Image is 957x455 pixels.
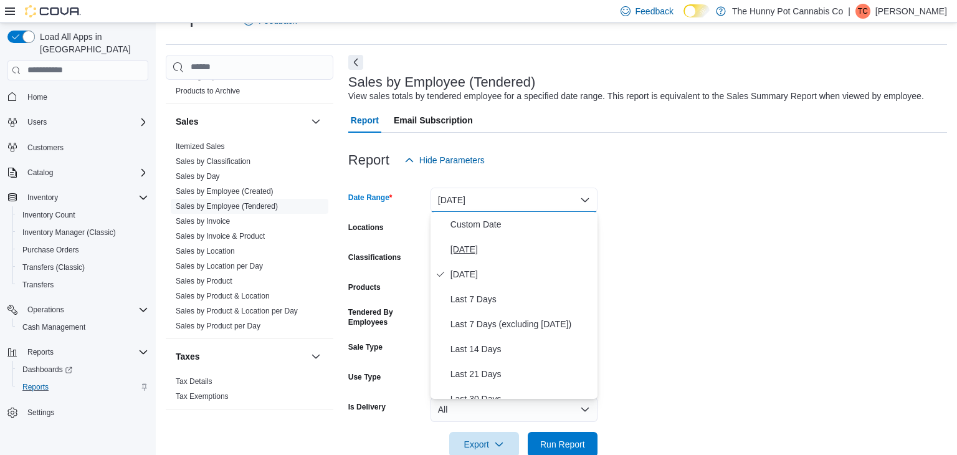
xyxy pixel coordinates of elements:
span: Sales by Day [176,171,220,181]
div: View sales totals by tendered employee for a specified date range. This report is equivalent to t... [348,90,924,103]
span: Run Report [540,438,585,451]
button: Transfers (Classic) [12,259,153,276]
a: Sales by Location [176,247,235,256]
p: The Hunny Pot Cannabis Co [732,4,843,19]
h3: Report [348,153,389,168]
span: Inventory Count [22,210,75,220]
h3: Sales [176,115,199,128]
img: Cova [25,5,81,17]
a: Transfers [17,277,59,292]
span: Last 7 Days (excluding [DATE]) [450,317,593,332]
a: Sales by Invoice [176,217,230,226]
a: Home [22,90,52,105]
a: Cash Management [17,320,90,335]
span: Custom Date [450,217,593,232]
span: Load All Apps in [GEOGRAPHIC_DATA] [35,31,148,55]
h3: Taxes [176,350,200,363]
label: Classifications [348,252,401,262]
button: Settings [2,403,153,421]
button: Home [2,88,153,106]
label: Use Type [348,372,381,382]
p: | [848,4,850,19]
span: Inventory Manager (Classic) [17,225,148,240]
span: Transfers (Classic) [22,262,85,272]
span: Transfers [22,280,54,290]
span: Home [27,92,47,102]
span: Cash Management [22,322,85,332]
span: Products to Archive [176,86,240,96]
button: Inventory [22,190,63,205]
a: Inventory Count [17,208,80,223]
label: Locations [348,223,384,232]
button: Sales [176,115,306,128]
span: Settings [27,408,54,418]
div: Tabatha Cruickshank [855,4,870,19]
span: Settings [22,405,148,420]
span: Inventory Count [17,208,148,223]
span: Dashboards [22,365,72,375]
button: [DATE] [431,188,598,213]
a: Sales by Employee (Created) [176,187,274,196]
span: [DATE] [450,267,593,282]
span: Customers [22,140,148,155]
span: Operations [22,302,148,317]
span: Dashboards [17,362,148,377]
a: Dashboards [12,361,153,378]
span: Inventory Manager (Classic) [22,228,116,237]
span: Users [27,117,47,127]
span: Customers [27,143,64,153]
span: Reports [27,347,54,357]
span: Purchase Orders [22,245,79,255]
a: Tax Details [176,377,212,386]
button: Users [2,113,153,131]
span: Sales by Invoice & Product [176,231,265,241]
label: Tendered By Employees [348,307,426,327]
input: Dark Mode [683,4,710,17]
span: Sales by Invoice [176,216,230,226]
a: Dashboards [17,362,77,377]
span: Catalog [22,165,148,180]
button: All [431,397,598,422]
span: Sales by Product & Location [176,291,270,301]
span: Sales by Location [176,246,235,256]
label: Sale Type [348,342,383,352]
a: Inventory Manager (Classic) [17,225,121,240]
span: Sales by Product & Location per Day [176,306,298,316]
button: Sales [308,114,323,129]
button: Reports [12,378,153,396]
button: Taxes [308,349,323,364]
a: Settings [22,405,59,420]
span: Last 14 Days [450,342,593,357]
span: Inventory [22,190,148,205]
label: Products [348,282,381,292]
button: Operations [22,302,69,317]
span: Sales by Employee (Tendered) [176,201,278,211]
button: Catalog [2,164,153,181]
a: Sales by Employee (Tendered) [176,202,278,211]
span: Reports [22,345,148,360]
a: Sales by Product per Day [176,322,260,330]
h3: Sales by Employee (Tendered) [348,75,536,90]
span: Catalog [27,168,53,178]
a: Sales by Location per Day [176,262,263,271]
a: Catalog Export [176,72,225,80]
span: TC [858,4,868,19]
span: Last 30 Days [450,391,593,406]
button: Hide Parameters [399,148,490,173]
button: Operations [2,301,153,318]
a: Sales by Classification [176,157,250,166]
span: Email Subscription [394,108,473,133]
a: Sales by Invoice & Product [176,232,265,241]
a: Tax Exemptions [176,392,229,401]
span: Transfers (Classic) [17,260,148,275]
button: Inventory Manager (Classic) [12,224,153,241]
button: Inventory Count [12,206,153,224]
a: Customers [22,140,69,155]
button: Users [22,115,52,130]
span: Home [22,89,148,105]
span: Tax Exemptions [176,391,229,401]
span: Sales by Product [176,276,232,286]
span: Sales by Employee (Created) [176,186,274,196]
span: Reports [22,382,49,392]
